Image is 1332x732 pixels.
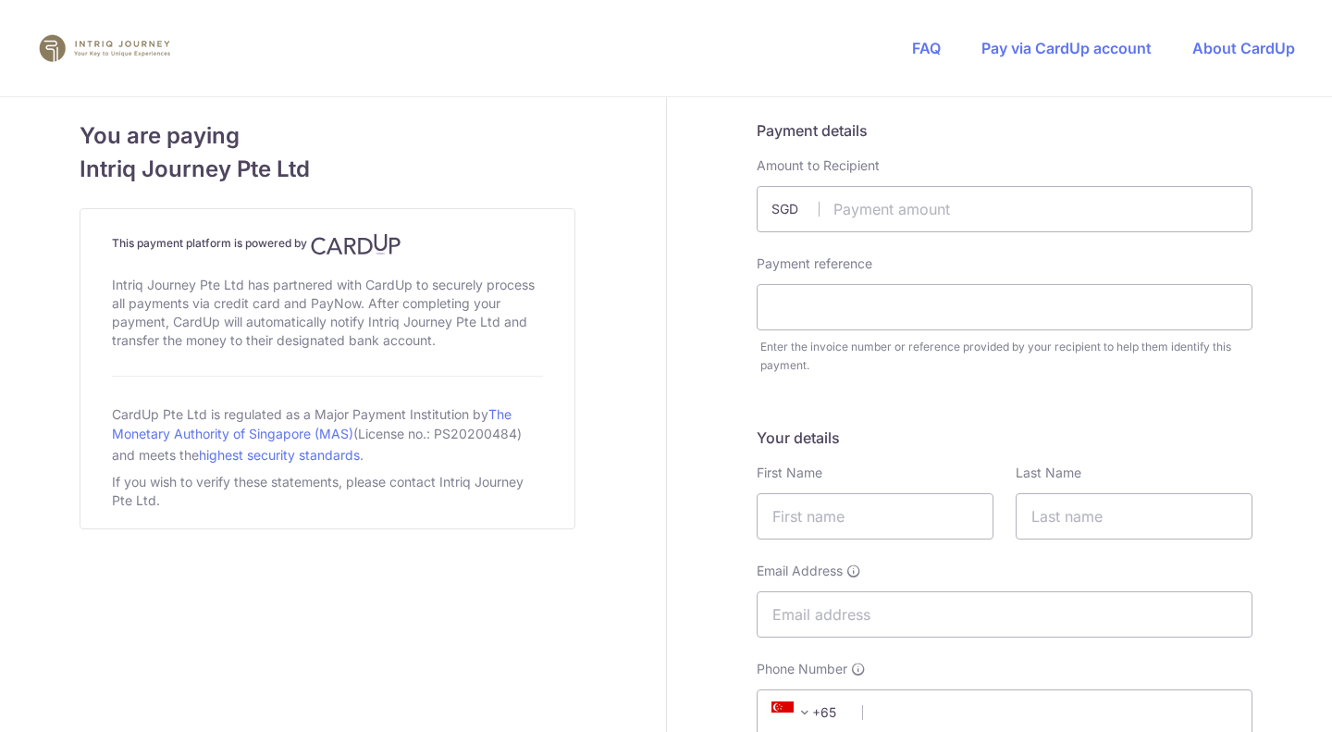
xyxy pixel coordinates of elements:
[757,186,1252,232] input: Payment amount
[912,39,941,57] a: FAQ
[771,200,820,218] span: SGD
[757,254,872,273] label: Payment reference
[80,153,575,186] span: Intriq Journey Pte Ltd
[771,701,816,724] span: +65
[757,562,843,580] span: Email Address
[981,39,1152,57] a: Pay via CardUp account
[757,427,1252,449] h5: Your details
[760,338,1252,375] div: Enter the invoice number or reference provided by your recipient to help them identify this payment.
[1016,493,1252,540] input: Last name
[112,233,543,255] h4: This payment platform is powered by
[757,660,847,678] span: Phone Number
[757,119,1252,142] h5: Payment details
[80,119,575,153] span: You are paying
[112,399,543,469] div: CardUp Pte Ltd is regulated as a Major Payment Institution by (License no.: PS20200484) and meets...
[1214,676,1313,723] iframe: Opens a widget where you can find more information
[766,701,849,724] span: +65
[112,469,543,514] div: If you wish to verify these statements, please contact Intriq Journey Pte Ltd.
[1192,39,1295,57] a: About CardUp
[1016,464,1081,482] label: Last Name
[311,233,401,255] img: CardUp
[757,464,822,482] label: First Name
[112,272,543,354] div: Intriq Journey Pte Ltd has partnered with CardUp to securely process all payments via credit card...
[757,591,1252,638] input: Email address
[199,447,360,463] a: highest security standards
[757,156,880,175] label: Amount to Recipient
[757,493,993,540] input: First name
